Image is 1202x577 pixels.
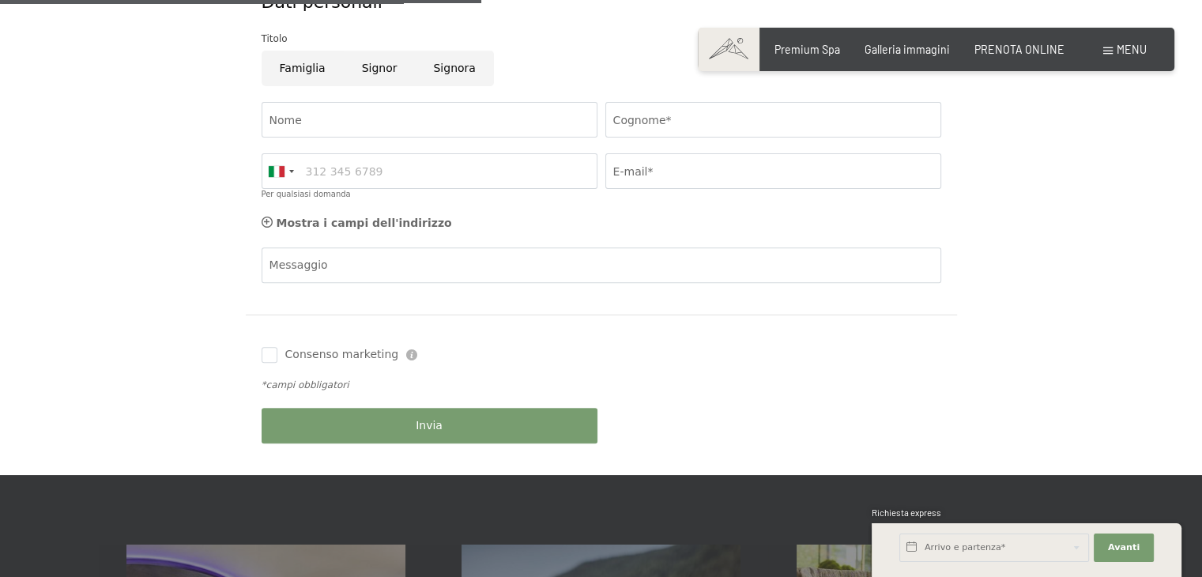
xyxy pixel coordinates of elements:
label: Per qualsiasi domanda [262,190,351,198]
span: Avanti [1108,541,1140,554]
span: Menu [1117,43,1147,56]
a: Galleria immagini [865,43,950,56]
span: Consenso marketing [285,347,399,363]
a: PRENOTA ONLINE [974,43,1064,56]
input: 312 345 6789 [262,153,597,189]
div: *campi obbligatori [262,379,941,392]
button: Avanti [1094,534,1154,562]
a: Premium Spa [774,43,840,56]
span: Mostra i campi dell'indirizzo [277,217,452,229]
span: Richiesta express [872,507,941,518]
button: Invia [262,408,597,443]
span: Invia [416,418,443,434]
div: Italy (Italia): +39 [262,154,299,188]
div: Titolo [262,31,941,47]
